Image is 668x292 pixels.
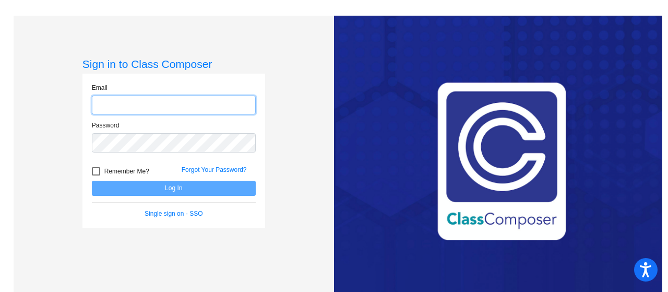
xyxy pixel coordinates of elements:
a: Single sign on - SSO [145,210,202,217]
span: Remember Me? [104,165,149,178]
button: Log In [92,181,256,196]
label: Password [92,121,120,130]
a: Forgot Your Password? [182,166,247,173]
h3: Sign in to Class Composer [82,57,265,71]
label: Email [92,83,108,92]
